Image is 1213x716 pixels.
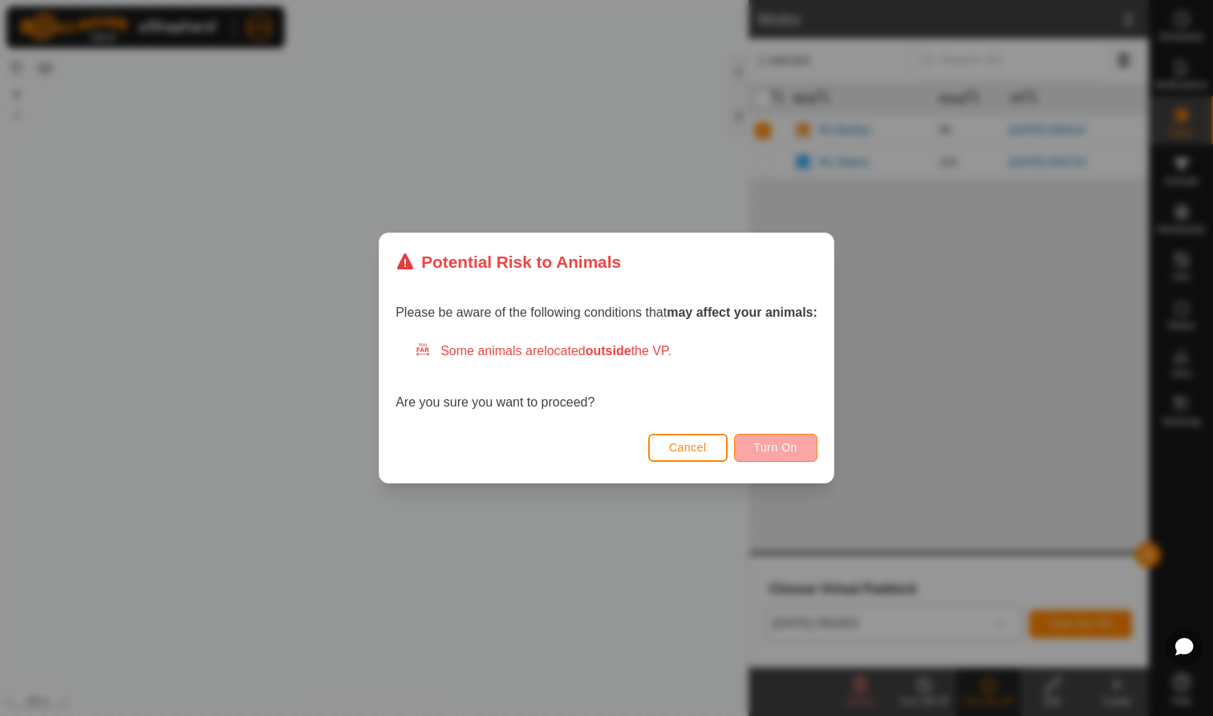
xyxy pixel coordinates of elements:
[667,305,817,319] strong: may affect your animals:
[396,249,621,274] div: Potential Risk to Animals
[396,342,817,412] div: Are you sure you want to proceed?
[396,305,817,319] span: Please be aware of the following conditions that
[586,344,631,358] strong: outside
[734,434,817,462] button: Turn On
[754,441,797,454] span: Turn On
[544,344,671,358] span: located the VP.
[415,342,817,361] div: Some animals are
[648,434,728,462] button: Cancel
[669,441,707,454] span: Cancel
